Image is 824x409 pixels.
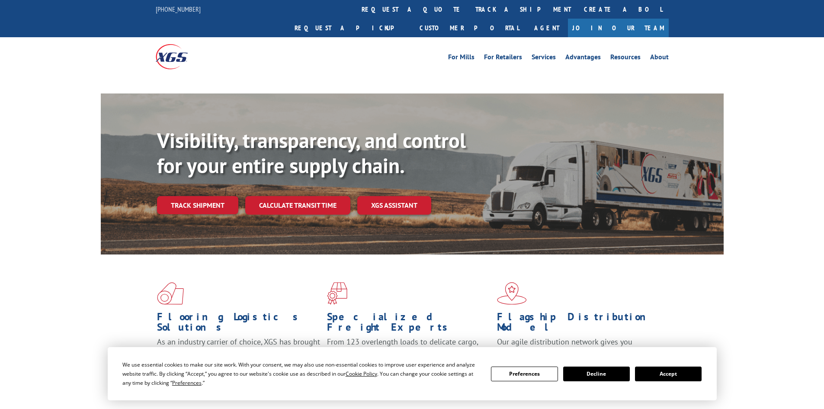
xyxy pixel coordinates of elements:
a: For Mills [448,54,475,63]
button: Accept [635,367,702,381]
a: Customer Portal [413,19,526,37]
p: From 123 overlength loads to delicate cargo, our experienced staff knows the best way to move you... [327,337,491,375]
a: [PHONE_NUMBER] [156,5,201,13]
a: XGS ASSISTANT [357,196,431,215]
button: Decline [563,367,630,381]
a: Track shipment [157,196,238,214]
img: xgs-icon-focused-on-flooring-red [327,282,347,305]
a: About [650,54,669,63]
span: Our agile distribution network gives you nationwide inventory management on demand. [497,337,656,357]
div: Cookie Consent Prompt [108,347,717,400]
a: Join Our Team [568,19,669,37]
a: Calculate transit time [245,196,350,215]
h1: Specialized Freight Experts [327,312,491,337]
a: Advantages [565,54,601,63]
button: Preferences [491,367,558,381]
a: For Retailers [484,54,522,63]
b: Visibility, transparency, and control for your entire supply chain. [157,127,466,179]
img: xgs-icon-total-supply-chain-intelligence-red [157,282,184,305]
h1: Flooring Logistics Solutions [157,312,321,337]
a: Services [532,54,556,63]
a: Request a pickup [288,19,413,37]
div: We use essential cookies to make our site work. With your consent, we may also use non-essential ... [122,360,481,387]
span: As an industry carrier of choice, XGS has brought innovation and dedication to flooring logistics... [157,337,320,367]
img: xgs-icon-flagship-distribution-model-red [497,282,527,305]
span: Cookie Policy [346,370,377,377]
h1: Flagship Distribution Model [497,312,660,337]
span: Preferences [172,379,202,386]
a: Agent [526,19,568,37]
a: Resources [610,54,641,63]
